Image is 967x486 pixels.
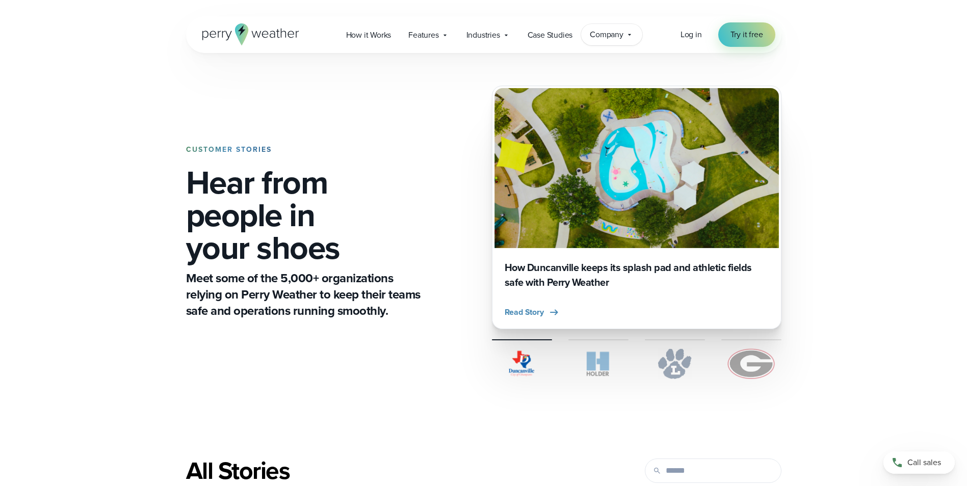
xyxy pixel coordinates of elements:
img: Duncanville Splash Pad [494,88,779,248]
span: Industries [466,29,500,41]
a: Try it free [718,22,775,47]
span: Log in [681,29,702,40]
a: Case Studies [519,24,582,45]
a: How it Works [337,24,400,45]
a: Duncanville Splash Pad How Duncanville keeps its splash pad and athletic fields safe with Perry W... [492,86,781,329]
span: Call sales [907,456,941,469]
span: Try it free [730,29,763,41]
h3: How Duncanville keeps its splash pad and athletic fields safe with Perry Weather [505,260,769,290]
span: Company [590,29,623,41]
span: Case Studies [528,29,573,41]
button: Read Story [505,306,560,318]
span: How it Works [346,29,391,41]
img: City of Duncanville Logo [492,348,552,379]
img: Holder.svg [568,348,629,379]
div: All Stories [186,456,578,485]
h1: Hear from people in your shoes [186,166,425,264]
div: slideshow [492,86,781,329]
a: Log in [681,29,702,41]
a: Call sales [883,451,955,474]
p: Meet some of the 5,000+ organizations relying on Perry Weather to keep their teams safe and opera... [186,270,425,319]
div: 1 of 4 [492,86,781,329]
span: Read Story [505,306,544,318]
strong: CUSTOMER STORIES [186,144,272,155]
span: Features [408,29,438,41]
